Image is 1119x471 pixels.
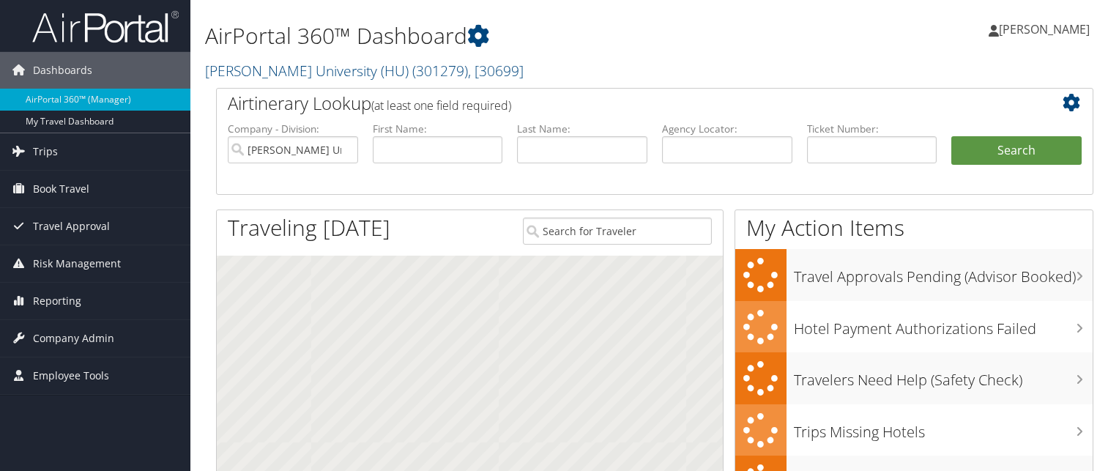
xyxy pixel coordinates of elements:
a: Hotel Payment Authorizations Failed [735,301,1093,353]
h3: Travelers Need Help (Safety Check) [794,363,1093,390]
span: Reporting [33,283,81,319]
input: Search for Traveler [523,218,712,245]
span: Dashboards [33,52,92,89]
h3: Travel Approvals Pending (Advisor Booked) [794,259,1093,287]
h1: Traveling [DATE] [228,212,390,243]
span: ( 301279 ) [412,61,468,81]
a: Travel Approvals Pending (Advisor Booked) [735,249,1093,301]
span: Book Travel [33,171,89,207]
span: [PERSON_NAME] [999,21,1090,37]
img: airportal-logo.png [32,10,179,44]
span: Travel Approval [33,208,110,245]
a: Travelers Need Help (Safety Check) [735,352,1093,404]
h2: Airtinerary Lookup [228,91,1008,116]
label: Ticket Number: [807,122,937,136]
button: Search [951,136,1082,166]
span: Company Admin [33,320,114,357]
label: First Name: [373,122,503,136]
label: Last Name: [517,122,647,136]
h1: My Action Items [735,212,1093,243]
h3: Trips Missing Hotels [794,415,1093,442]
span: (at least one field required) [371,97,511,114]
h3: Hotel Payment Authorizations Failed [794,311,1093,339]
a: [PERSON_NAME] [989,7,1104,51]
span: Employee Tools [33,357,109,394]
a: Trips Missing Hotels [735,404,1093,456]
label: Agency Locator: [662,122,792,136]
span: Trips [33,133,58,170]
label: Company - Division: [228,122,358,136]
span: , [ 30699 ] [468,61,524,81]
h1: AirPortal 360™ Dashboard [205,21,805,51]
a: [PERSON_NAME] University (HU) [205,61,524,81]
span: Risk Management [33,245,121,282]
